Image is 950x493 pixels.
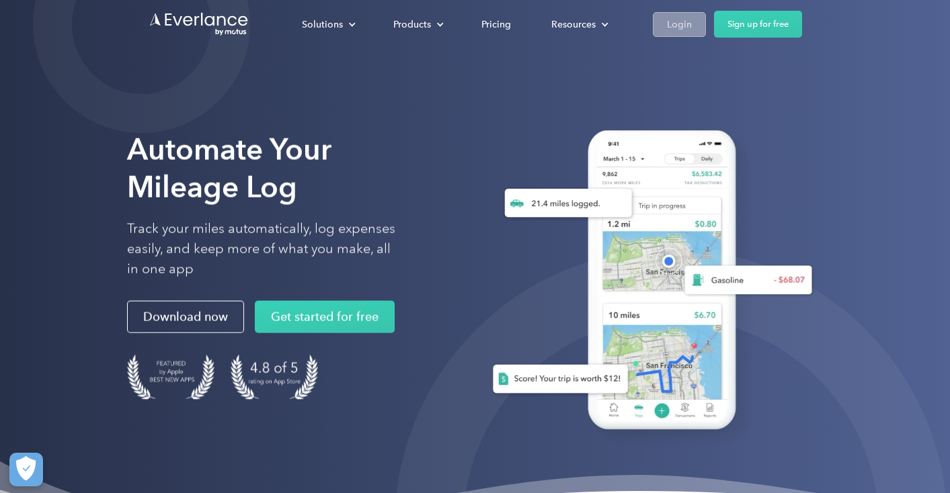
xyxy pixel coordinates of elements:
[667,16,692,33] div: Login
[231,355,318,400] img: 4.9 out of 5 stars on the app store
[481,16,511,33] div: Pricing
[9,453,43,486] button: Cookies Settings
[471,117,823,450] img: Everlance, mileage tracker app, expense tracking app
[149,11,249,37] a: Go to homepage
[127,301,244,333] a: Download now
[288,13,366,36] div: Solutions
[714,11,802,38] a: Sign up for free
[393,16,431,33] div: Products
[127,219,396,279] p: Track your miles automatically, log expenses easily, and keep more of what you make, all in one app
[551,16,596,33] div: Resources
[653,12,706,37] a: Login
[302,16,343,33] div: Solutions
[380,13,454,36] div: Products
[468,13,524,36] a: Pricing
[538,13,619,36] div: Resources
[127,355,214,400] img: Badge for Featured by Apple Best New Apps
[255,301,395,333] a: Get started for free
[127,132,331,205] strong: Automate Your Mileage Log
